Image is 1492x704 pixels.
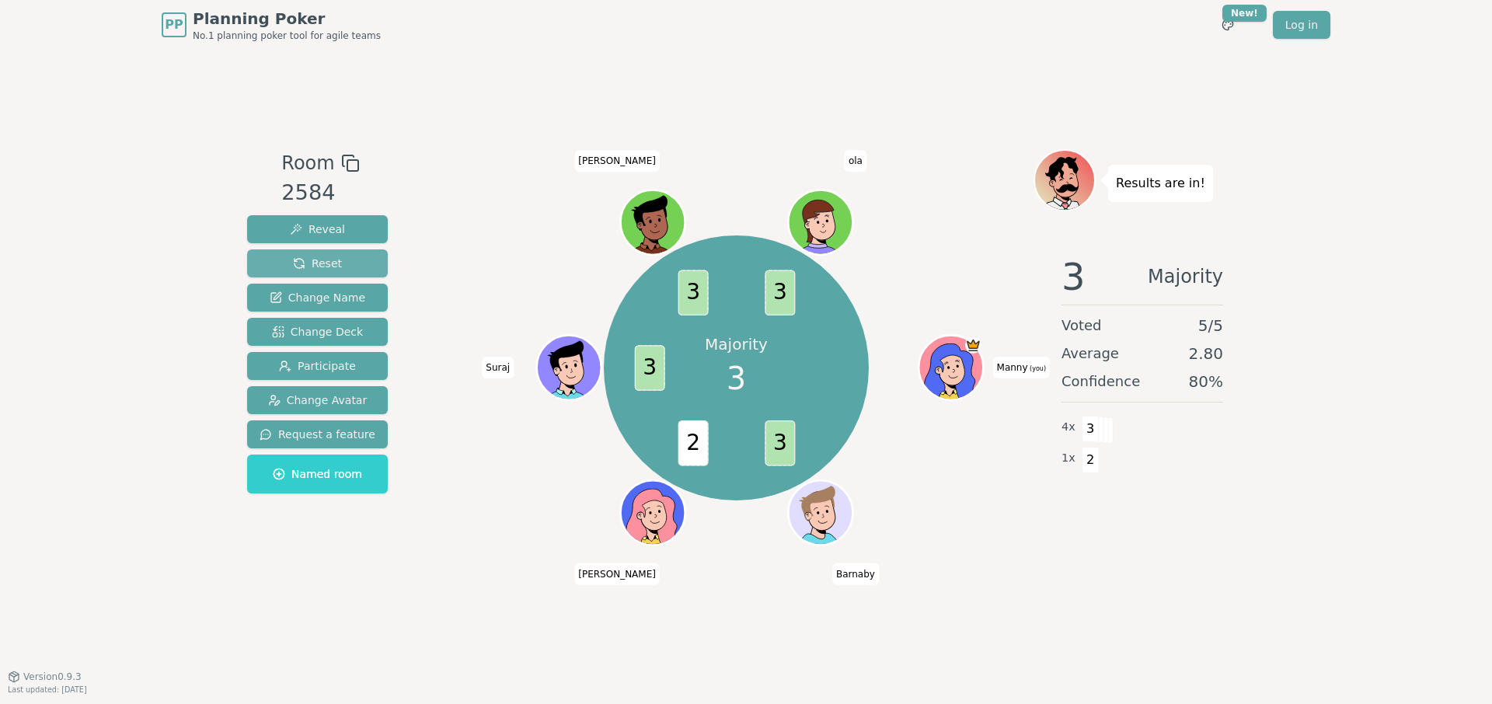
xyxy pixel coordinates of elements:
span: Confidence [1061,371,1140,392]
span: Click to change your name [845,151,866,173]
span: Change Deck [272,324,363,340]
p: Majority [705,333,768,355]
span: 2 [678,420,708,466]
div: 2584 [281,177,359,209]
button: Click to change your avatar [920,337,981,398]
button: Named room [247,455,388,493]
span: 3 [727,355,746,402]
span: Average [1061,343,1119,364]
span: Change Avatar [268,392,368,408]
span: 3 [765,420,795,466]
span: Reset [293,256,342,271]
span: Participate [279,358,356,374]
span: PP [165,16,183,34]
span: Reveal [290,221,345,237]
span: 2 [1082,447,1100,473]
span: Voted [1061,315,1102,336]
p: Results are in! [1116,173,1205,194]
button: Reset [247,249,388,277]
span: 80 % [1189,371,1223,392]
span: 3 [678,270,708,315]
span: Last updated: [DATE] [8,685,87,694]
span: 2.80 [1188,343,1223,364]
button: Change Name [247,284,388,312]
span: 3 [1061,258,1086,295]
span: Change Name [270,290,365,305]
span: Majority [1148,258,1223,295]
span: Room [281,149,334,177]
span: 4 x [1061,419,1075,436]
span: Click to change your name [574,563,660,585]
button: Version0.9.3 [8,671,82,683]
span: Named room [273,466,362,482]
span: No.1 planning poker tool for agile teams [193,30,381,42]
span: 3 [1082,416,1100,442]
button: Change Avatar [247,386,388,414]
span: Request a feature [260,427,375,442]
button: Reveal [247,215,388,243]
button: Change Deck [247,318,388,346]
span: 1 x [1061,450,1075,467]
a: Log in [1273,11,1330,39]
span: Click to change your name [993,357,1051,378]
button: Participate [247,352,388,380]
span: Version 0.9.3 [23,671,82,683]
span: 3 [634,345,664,391]
span: 5 / 5 [1198,315,1223,336]
span: (you) [1028,365,1047,372]
span: Click to change your name [574,151,660,173]
button: Request a feature [247,420,388,448]
span: Manny is the host [965,337,981,354]
a: PPPlanning PokerNo.1 planning poker tool for agile teams [162,8,381,42]
button: New! [1214,11,1242,39]
span: Planning Poker [193,8,381,30]
span: Click to change your name [832,563,879,585]
span: 3 [765,270,795,315]
div: New! [1222,5,1267,22]
span: Click to change your name [482,357,514,378]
